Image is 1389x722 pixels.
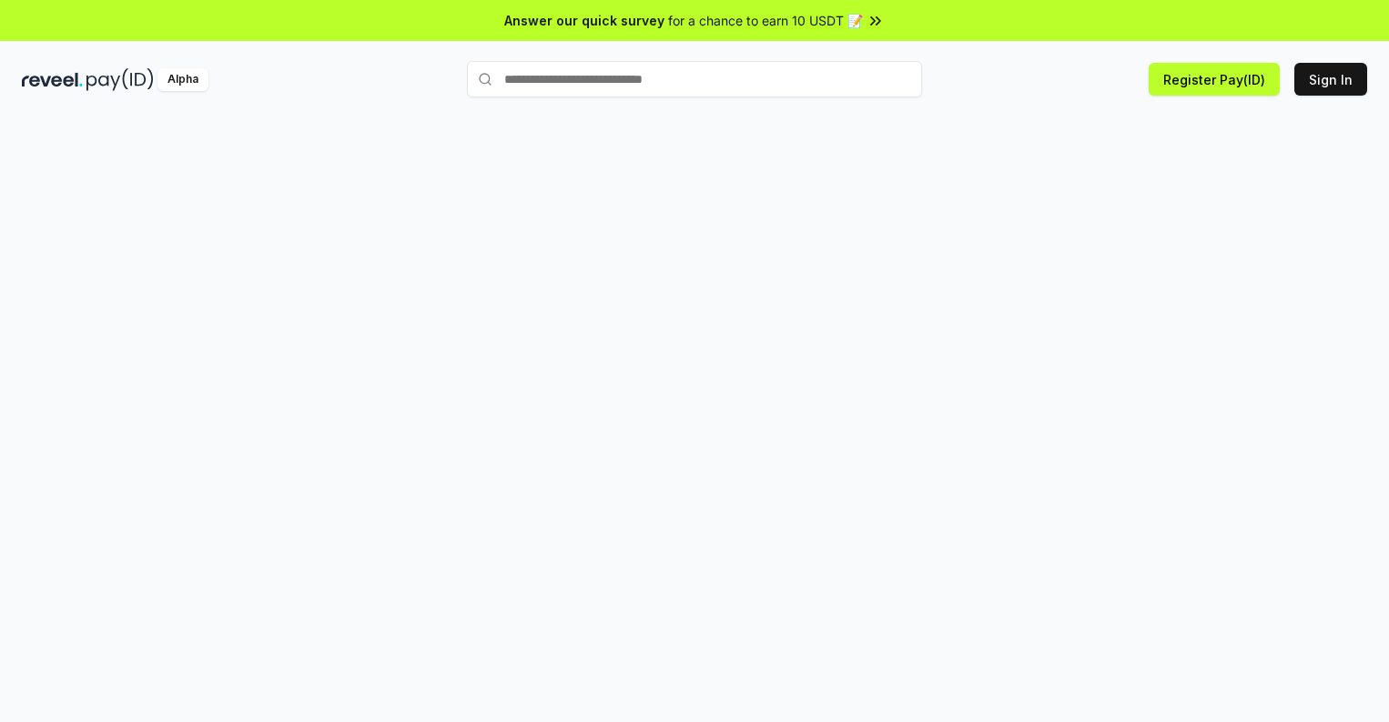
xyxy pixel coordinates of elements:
[22,68,83,91] img: reveel_dark
[504,11,664,30] span: Answer our quick survey
[157,68,208,91] div: Alpha
[86,68,154,91] img: pay_id
[668,11,863,30] span: for a chance to earn 10 USDT 📝
[1294,63,1367,96] button: Sign In
[1149,63,1280,96] button: Register Pay(ID)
